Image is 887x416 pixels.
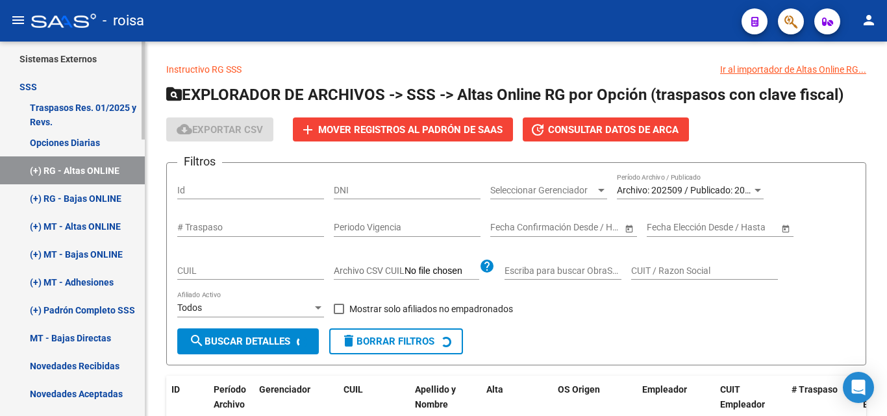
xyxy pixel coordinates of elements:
mat-icon: person [861,12,877,28]
span: Consultar datos de ARCA [548,124,679,136]
span: Apellido y Nombre [415,384,456,410]
span: Período Archivo [214,384,246,410]
span: EXPLORADOR DE ARCHIVOS -> SSS -> Altas Online RG por Opción (traspasos con clave fiscal) [166,86,843,104]
mat-icon: update [530,122,545,138]
a: Instructivo RG SSS [166,64,242,75]
span: Buscar Detalles [189,336,290,347]
div: Open Intercom Messenger [843,372,874,403]
mat-icon: cloud_download [177,121,192,137]
button: Consultar datos de ARCA [523,117,689,141]
mat-icon: delete [341,333,356,349]
h3: Filtros [177,153,222,171]
span: CUIT Empleador [720,384,765,410]
button: Open calendar [622,221,636,235]
button: Buscar Detalles [177,328,319,354]
span: Archivo: 202509 / Publicado: 202508 [617,185,766,195]
input: Fecha inicio [647,222,694,233]
input: Fecha inicio [490,222,538,233]
button: Mover registros al PADRÓN de SAAS [293,117,513,141]
span: OS Origen [558,384,600,395]
mat-icon: add [300,122,316,138]
input: Fecha fin [705,222,769,233]
button: Borrar Filtros [329,328,463,354]
span: Empleador [642,384,687,395]
span: Seleccionar Gerenciador [490,185,595,196]
span: Exportar CSV [177,124,263,136]
span: Todos [177,302,202,313]
span: - roisa [103,6,144,35]
span: Borrar Filtros [341,336,434,347]
span: Mover registros al PADRÓN de SAAS [318,124,503,136]
span: Mostrar solo afiliados no empadronados [349,301,513,317]
div: Ir al importador de Altas Online RG... [720,62,866,77]
button: Open calendar [779,221,792,235]
span: Gerenciador [259,384,310,395]
button: Exportar CSV [166,117,273,141]
input: Archivo CSV CUIL [405,265,479,277]
input: Fecha fin [549,222,612,233]
span: ID [171,384,180,395]
span: CUIL [344,384,363,395]
mat-icon: menu [10,12,26,28]
mat-icon: help [479,258,495,274]
span: # Traspaso [792,384,838,395]
span: Alta [486,384,503,395]
mat-icon: search [189,333,205,349]
span: Archivo CSV CUIL [334,265,405,276]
